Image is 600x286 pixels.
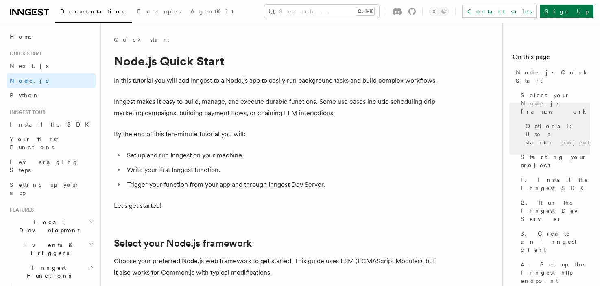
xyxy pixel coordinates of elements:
span: Examples [137,8,181,15]
button: Search...Ctrl+K [264,5,379,18]
a: Contact sales [462,5,537,18]
span: Documentation [60,8,127,15]
span: 4. Set up the Inngest http endpoint [521,260,590,285]
p: By the end of this ten-minute tutorial you will: [114,129,439,140]
li: Set up and run Inngest on your machine. [124,150,439,161]
p: Inngest makes it easy to build, manage, and execute durable functions. Some use cases include sch... [114,96,439,119]
span: Setting up your app [10,181,80,196]
span: Inngest tour [7,109,46,116]
h1: Node.js Quick Start [114,54,439,68]
a: Setting up your app [7,177,96,200]
a: Quick start [114,36,169,44]
span: Python [10,92,39,98]
a: Install the SDK [7,117,96,132]
span: Node.js Quick Start [516,68,590,85]
span: Home [10,33,33,41]
p: In this tutorial you will add Inngest to a Node.js app to easily run background tasks and build c... [114,75,439,86]
span: 2. Run the Inngest Dev Server [521,199,590,223]
button: Inngest Functions [7,260,96,283]
span: Select your Node.js framework [521,91,590,116]
span: Install the SDK [10,121,94,128]
span: Features [7,207,34,213]
h4: On this page [513,52,590,65]
a: Python [7,88,96,103]
a: Home [7,29,96,44]
button: Toggle dark mode [429,7,449,16]
a: 3. Create an Inngest client [517,226,590,257]
kbd: Ctrl+K [356,7,374,15]
a: Optional: Use a starter project [522,119,590,150]
a: Sign Up [540,5,593,18]
span: Optional: Use a starter project [526,122,590,146]
a: Next.js [7,59,96,73]
a: Examples [132,2,185,22]
span: Next.js [10,63,48,69]
a: Select your Node.js framework [114,238,252,249]
span: AgentKit [190,8,233,15]
button: Events & Triggers [7,238,96,260]
a: 2. Run the Inngest Dev Server [517,195,590,226]
li: Write your first Inngest function. [124,164,439,176]
p: Choose your preferred Node.js web framework to get started. This guide uses ESM (ECMAScript Modul... [114,255,439,278]
span: Quick start [7,50,42,57]
a: Your first Functions [7,132,96,155]
span: 3. Create an Inngest client [521,229,590,254]
button: Local Development [7,215,96,238]
span: Your first Functions [10,136,58,151]
span: Local Development [7,218,89,234]
a: Leveraging Steps [7,155,96,177]
a: Starting your project [517,150,590,172]
span: Node.js [10,77,48,84]
span: Events & Triggers [7,241,89,257]
span: Leveraging Steps [10,159,79,173]
span: Inngest Functions [7,264,88,280]
a: 1. Install the Inngest SDK [517,172,590,195]
span: Starting your project [521,153,590,169]
a: Select your Node.js framework [517,88,590,119]
a: AgentKit [185,2,238,22]
p: Let's get started! [114,200,439,212]
a: Node.js [7,73,96,88]
a: Node.js Quick Start [513,65,590,88]
li: Trigger your function from your app and through Inngest Dev Server. [124,179,439,190]
span: 1. Install the Inngest SDK [521,176,590,192]
a: Documentation [55,2,132,23]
